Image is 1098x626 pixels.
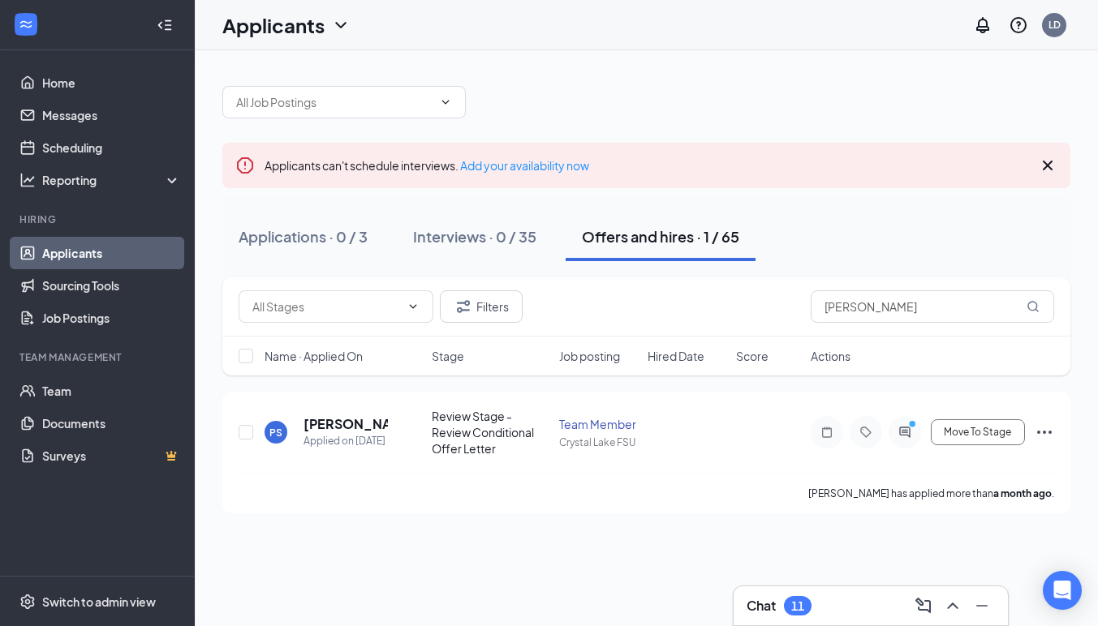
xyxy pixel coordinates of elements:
svg: Analysis [19,172,36,188]
button: Filter Filters [440,290,523,323]
svg: Collapse [157,17,173,33]
span: Score [736,348,769,364]
span: Hired Date [648,348,704,364]
button: ChevronUp [940,593,966,619]
div: LD [1048,18,1061,32]
span: Stage [432,348,464,364]
span: Actions [811,348,850,364]
div: Team Member [559,416,638,432]
b: a month ago [993,487,1052,500]
svg: Filter [454,297,473,316]
svg: Ellipses [1035,422,1054,442]
svg: Settings [19,594,36,610]
div: Reporting [42,172,182,188]
div: Interviews · 0 / 35 [413,226,536,247]
svg: ComposeMessage [914,596,933,615]
svg: Error [235,156,255,175]
h3: Chat [747,597,776,615]
div: Hiring [19,212,178,226]
a: Add your availability now [460,158,589,173]
div: Switch to admin view [42,594,156,610]
p: [PERSON_NAME] has applied more than . [808,487,1054,500]
button: Move To Stage [931,419,1025,445]
a: Applicants [42,237,181,269]
div: Team Management [19,350,178,364]
button: Minimize [969,593,995,619]
div: Applications · 0 / 3 [239,226,368,247]
div: Crystal Lake FSU [559,435,638,449]
input: All Stages [252,298,400,315]
div: Offers and hires · 1 / 65 [582,226,739,247]
svg: ChevronDown [407,300,420,313]
svg: PrimaryDot [905,419,924,432]
div: 11 [791,599,804,613]
svg: Minimize [972,596,992,615]
a: Scheduling [42,131,181,164]
span: Move To Stage [944,427,1011,438]
svg: QuestionInfo [1009,15,1028,35]
svg: Cross [1038,156,1057,175]
svg: Tag [856,426,876,439]
a: Team [42,375,181,407]
a: Messages [42,99,181,131]
div: PS [269,426,282,439]
span: Applicants can't schedule interviews. [265,158,589,173]
button: ComposeMessage [911,593,937,619]
div: Review Stage - Review Conditional Offer Letter [432,408,549,457]
input: All Job Postings [236,93,433,111]
input: Search in offers and hires [811,290,1054,323]
a: Home [42,66,181,99]
svg: ChevronDown [331,15,351,35]
a: Job Postings [42,302,181,334]
span: Job posting [559,348,620,364]
svg: ChevronUp [943,596,962,615]
svg: ChevronDown [439,96,452,109]
a: Documents [42,407,181,439]
svg: ActiveChat [895,426,915,439]
div: Open Intercom Messenger [1043,571,1082,610]
svg: MagnifyingGlass [1027,300,1040,313]
svg: WorkstreamLogo [18,16,34,32]
h5: [PERSON_NAME] [304,415,388,433]
a: Sourcing Tools [42,269,181,302]
svg: Notifications [973,15,993,35]
span: Name · Applied On [265,348,363,364]
svg: Note [817,426,837,439]
div: Applied on [DATE] [304,433,388,449]
h1: Applicants [222,11,325,39]
a: SurveysCrown [42,439,181,472]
